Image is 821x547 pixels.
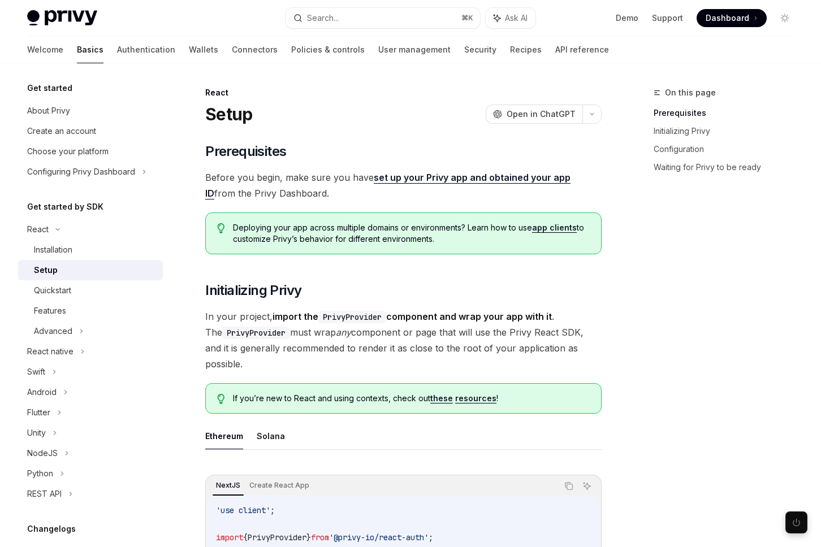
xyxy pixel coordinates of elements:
[34,284,71,297] div: Quickstart
[378,36,451,63] a: User management
[27,385,57,399] div: Android
[233,222,590,245] span: Deploying your app across multiple domains or environments? Learn how to use to customize Privy’s...
[34,304,66,318] div: Features
[216,505,270,515] span: 'use client'
[27,10,97,26] img: light logo
[561,479,576,493] button: Copy the contents from the code block
[205,309,602,372] span: In your project, . The must wrap component or page that will use the Privy React SDK, and it is g...
[27,365,45,379] div: Swift
[18,260,163,280] a: Setup
[273,311,552,322] strong: import the component and wrap your app with it
[697,9,767,27] a: Dashboard
[205,87,602,98] div: React
[27,145,109,158] div: Choose your platform
[205,170,602,201] span: Before you begin, make sure you have from the Privy Dashboard.
[34,243,72,257] div: Installation
[18,301,163,321] a: Features
[307,11,339,25] div: Search...
[18,240,163,260] a: Installation
[243,532,248,542] span: {
[27,165,135,179] div: Configuring Privy Dashboard
[27,467,53,480] div: Python
[464,36,496,63] a: Security
[461,14,473,23] span: ⌘ K
[336,327,351,338] em: any
[27,104,70,118] div: About Privy
[34,324,72,338] div: Advanced
[555,36,609,63] a: API reference
[329,532,429,542] span: '@privy-io/react-auth'
[189,36,218,63] a: Wallets
[233,393,590,404] span: If you’re new to React and using contexts, check out !
[27,406,50,419] div: Flutter
[654,122,803,140] a: Initializing Privy
[18,280,163,301] a: Quickstart
[232,36,278,63] a: Connectors
[246,479,313,492] div: Create React App
[505,12,528,24] span: Ask AI
[318,311,386,323] code: PrivyProvider
[486,105,582,124] button: Open in ChatGPT
[217,394,225,404] svg: Tip
[27,81,72,95] h5: Get started
[652,12,683,24] a: Support
[286,8,479,28] button: Search...⌘K
[532,223,577,233] a: app clients
[117,36,175,63] a: Authentication
[486,8,535,28] button: Ask AI
[291,36,365,63] a: Policies & controls
[27,522,76,536] h5: Changelogs
[776,9,794,27] button: Toggle dark mode
[455,393,496,403] a: resources
[27,124,96,138] div: Create an account
[430,393,453,403] a: these
[27,487,62,501] div: REST API
[580,479,594,493] button: Ask AI
[27,446,58,460] div: NodeJS
[77,36,103,63] a: Basics
[216,532,243,542] span: import
[665,86,716,99] span: On this page
[510,36,542,63] a: Recipes
[222,327,290,339] code: PrivyProvider
[27,345,74,358] div: React native
[18,141,163,162] a: Choose your platform
[205,172,571,199] a: set up your Privy app and obtained your app ID
[507,108,576,120] span: Open in ChatGPT
[311,532,329,542] span: from
[654,140,803,158] a: Configuration
[429,532,433,542] span: ;
[306,532,311,542] span: }
[654,104,803,122] a: Prerequisites
[34,263,58,277] div: Setup
[248,532,306,542] span: PrivyProvider
[257,423,285,449] button: Solana
[217,223,225,233] svg: Tip
[205,423,243,449] button: Ethereum
[270,505,275,515] span: ;
[213,479,244,492] div: NextJS
[654,158,803,176] a: Waiting for Privy to be ready
[706,12,749,24] span: Dashboard
[18,121,163,141] a: Create an account
[27,223,49,236] div: React
[205,281,301,299] span: Initializing Privy
[205,104,252,124] h1: Setup
[205,142,286,160] span: Prerequisites
[27,36,63,63] a: Welcome
[27,426,46,440] div: Unity
[616,12,638,24] a: Demo
[27,200,103,214] h5: Get started by SDK
[18,101,163,121] a: About Privy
